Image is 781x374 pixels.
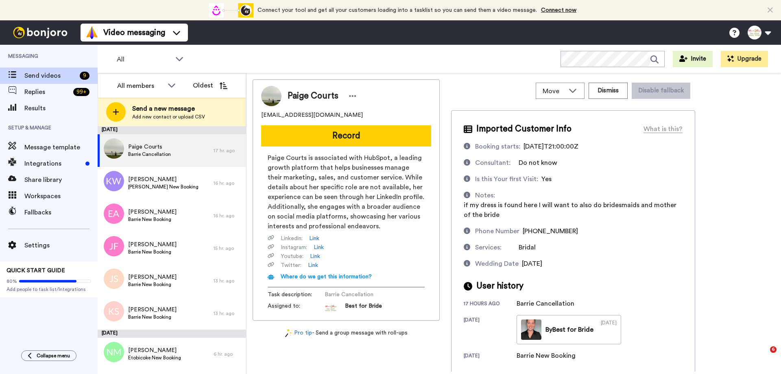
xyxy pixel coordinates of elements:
span: [PERSON_NAME] [128,306,177,314]
a: Link [309,234,319,243]
div: 17 hours ago [464,300,517,308]
span: Do not know [519,160,557,166]
a: Link [314,243,324,252]
button: Dismiss [589,83,628,99]
span: Barrie Cancellation [325,291,402,299]
span: [PERSON_NAME] [128,273,177,281]
div: Barrie Cancellation [517,299,574,308]
iframe: Intercom live chat [753,346,773,366]
span: Paige Courts [128,143,171,151]
span: Share library [24,175,98,185]
span: [DATE]T21:00:00Z [524,143,578,150]
span: Instagram : [281,243,307,252]
div: 16 hr. ago [214,212,242,219]
div: 9 [80,72,89,80]
span: Paige Courts [288,90,338,102]
span: 80% [7,278,17,284]
img: nm.png [104,342,124,362]
img: bj-logo-header-white.svg [10,27,71,38]
span: [DATE] [522,260,542,267]
span: Barrie Cancellation [128,151,171,157]
span: Video messaging [103,27,165,38]
a: Link [308,261,318,269]
div: [DATE] [464,317,517,344]
span: Imported Customer Info [476,123,572,135]
span: [PERSON_NAME] [128,175,199,184]
span: Assigned to: [268,302,325,314]
span: Best for Bride [345,302,382,314]
div: Is this Your first Visit: [475,174,538,184]
span: [PERSON_NAME] [128,208,177,216]
span: Bridal [519,244,536,251]
span: [EMAIL_ADDRESS][DOMAIN_NAME] [261,111,363,119]
div: All members [117,81,164,91]
a: ByBest for Bride[DATE] [517,315,621,344]
span: Etobicoke New Booking [128,354,181,361]
a: Link [310,252,320,260]
div: Barrie New Booking [517,351,576,361]
img: kw.png [104,171,124,191]
span: Settings [24,241,98,250]
span: Youtube : [281,252,303,260]
span: Paige Courts is associated with HubSpot, a leading growth platform that helps businesses manage t... [268,153,425,231]
span: [PHONE_NUMBER] [523,228,578,234]
span: if my dress is found here I will want to also do bridesmaids and mother of the bride [464,202,676,218]
div: [DATE] [98,330,246,338]
img: js.png [104,269,124,289]
span: Message template [24,142,98,152]
span: User history [476,280,524,292]
button: Record [261,125,431,147]
div: 13 hr. ago [214,278,242,284]
div: 15 hr. ago [214,245,242,252]
button: Collapse menu [21,350,76,361]
div: Notes: [475,190,495,200]
img: ks.png [104,301,124,322]
img: magic-wand.svg [285,329,292,337]
img: 91623c71-7e9f-4b80-8d65-0a2994804f61-1625177954.jpg [325,302,337,314]
div: [DATE] [601,319,617,340]
div: 99 + [73,88,89,96]
span: Barrie New Booking [128,216,177,223]
div: Booking starts: [475,142,520,151]
span: Send videos [24,71,76,81]
span: Integrations [24,159,82,168]
a: Connect now [541,7,576,13]
img: ea.png [104,203,124,224]
button: Upgrade [721,51,768,67]
span: Workspaces [24,191,98,201]
div: [DATE] [464,352,517,361]
span: Move [543,86,565,96]
div: Consultant: [475,158,510,168]
span: Where do we get this information? [281,274,372,280]
span: Fallbacks [24,208,98,217]
img: 47fec6f3-eef1-4967-9911-1e8d775932fa.jpg [104,138,124,159]
span: Twitter : [281,261,301,269]
span: Barrie New Booking [128,281,177,288]
span: [PERSON_NAME] [128,346,181,354]
span: Results [24,103,98,113]
span: Yes [541,176,552,182]
div: 16 hr. ago [214,180,242,186]
span: [PERSON_NAME] [128,241,177,249]
span: QUICK START GUIDE [7,268,65,273]
span: Collapse menu [37,352,70,359]
div: Phone Number [475,226,519,236]
span: Add new contact or upload CSV [132,114,205,120]
div: What is this? [644,124,683,134]
span: Linkedin : [281,234,303,243]
div: 13 hr. ago [214,310,242,317]
div: By Best for Bride [545,325,593,335]
span: [PERSON_NAME] New Booking [128,184,199,190]
div: - Send a group message with roll-ups [253,329,440,337]
button: Oldest [187,77,233,94]
span: 6 [770,346,777,353]
div: [DATE] [98,126,246,134]
img: jf.png [104,236,124,256]
img: Image of Paige Courts [261,86,281,106]
div: 6 hr. ago [214,351,242,357]
button: Invite [673,51,713,67]
a: Pro tip [285,329,312,337]
span: Replies [24,87,70,97]
img: 59303e20-5982-4737-aed3-ee89b3ccefb0-thumb.jpg [521,319,541,340]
